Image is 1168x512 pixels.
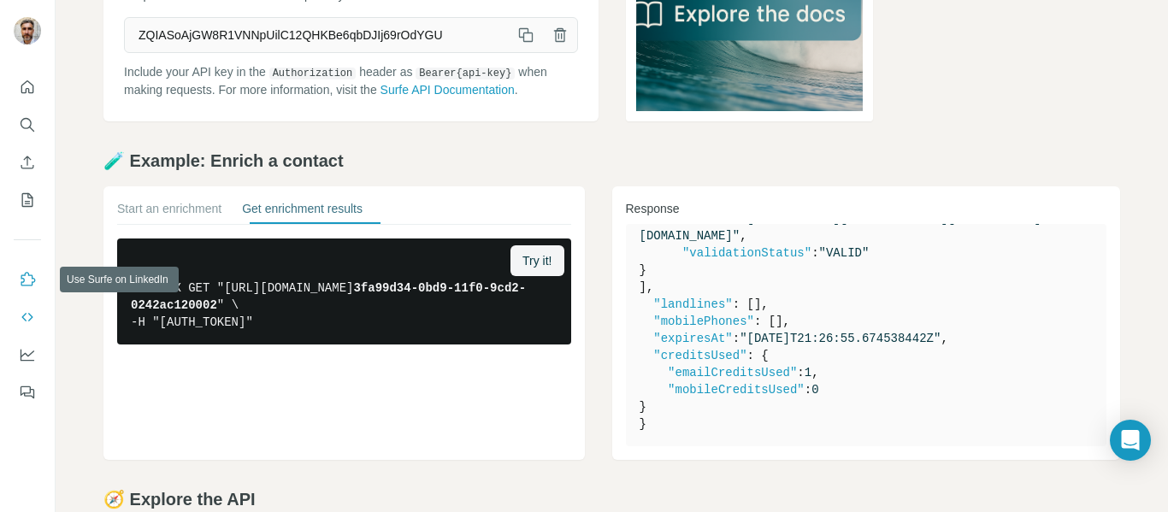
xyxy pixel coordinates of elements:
button: Start an enrichment [117,200,221,224]
button: Use Surfe on LinkedIn [14,264,41,295]
code: Bearer {api-key} [416,68,515,79]
button: Feedback [14,377,41,408]
span: ZQIASoAjGW8R1VNNpUilC12QHKBe6qbDJIj69rOdYGU [125,20,509,50]
span: "mobilePhones" [653,315,754,328]
img: Avatar [14,17,41,44]
pre: curl -X GET "[URL][DOMAIN_NAME] " \ -H "[AUTH_TOKEN]" [117,238,571,344]
button: Search [14,109,41,140]
span: "expiresAt" [653,332,732,345]
span: "VALID" [819,246,870,260]
span: "emailCreditsUsed" [668,366,797,380]
button: Dashboard [14,339,41,370]
button: Try it! [510,245,563,276]
h2: 🧪 Example: Enrich a contact [103,149,1120,173]
h3: Response [626,200,1107,217]
span: "creditsUsed" [653,349,746,362]
button: Get enrichment results [242,200,363,224]
button: Use Surfe API [14,302,41,333]
button: My lists [14,185,41,215]
span: 1 [805,366,811,380]
span: 0 [811,383,818,397]
button: Enrich CSV [14,147,41,178]
div: Open Intercom Messenger [1110,420,1151,461]
p: Include your API key in the header as when making requests. For more information, visit the . [124,63,578,98]
span: "landlines" [653,297,732,311]
span: Try it! [522,252,552,269]
span: "mobileCreditsUsed" [668,383,805,397]
button: Quick start [14,72,41,103]
code: Authorization [269,68,357,79]
h2: 🧭 Explore the API [103,487,1120,511]
span: "[DATE]T21:26:55.674538442Z" [740,332,941,345]
a: Surfe API Documentation [380,83,515,97]
span: "validationStatus" [682,246,811,260]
